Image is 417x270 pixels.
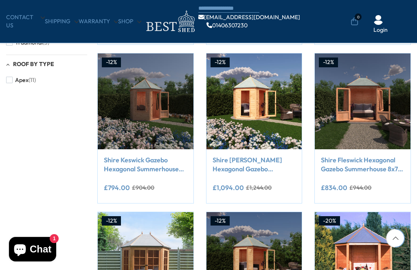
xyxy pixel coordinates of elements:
[102,216,121,226] div: -12%
[206,22,248,28] a: 01406307230
[6,74,36,86] button: Apex
[198,14,300,20] a: [EMAIL_ADDRESS][DOMAIN_NAME]
[213,184,244,191] ins: £1,094.00
[373,26,388,34] a: Login
[321,155,404,174] a: Shire Fleswick Hexagonal Gazebo Summerhouse 8x7 Double doors 12mm Cladding
[104,184,130,191] ins: £794.00
[373,15,383,25] img: User Icon
[141,8,198,35] img: logo
[211,58,230,67] div: -12%
[351,18,358,26] a: 0
[15,77,29,84] span: Apex
[211,216,230,226] div: -12%
[29,77,36,84] span: (11)
[79,18,118,26] a: Warranty
[15,39,43,46] span: Traditional
[321,184,347,191] ins: £834.00
[349,185,371,190] del: £944.00
[7,237,59,263] inbox-online-store-chat: Shopify online store chat
[213,155,296,174] a: Shire [PERSON_NAME] Hexagonal Gazebo Summerhouse 8x7 12mm Cladding
[43,39,49,46] span: (3)
[246,185,272,190] del: £1,244.00
[104,155,187,174] a: Shire Keswick Gazebo Hexagonal Summerhouse 6x6 12mm Cladding
[118,18,141,26] a: Shop
[6,13,45,29] a: CONTACT US
[319,216,340,226] div: -20%
[319,58,338,67] div: -12%
[355,13,362,20] span: 0
[13,60,54,68] span: Roof By Type
[102,58,121,67] div: -12%
[45,18,79,26] a: Shipping
[132,185,154,190] del: £904.00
